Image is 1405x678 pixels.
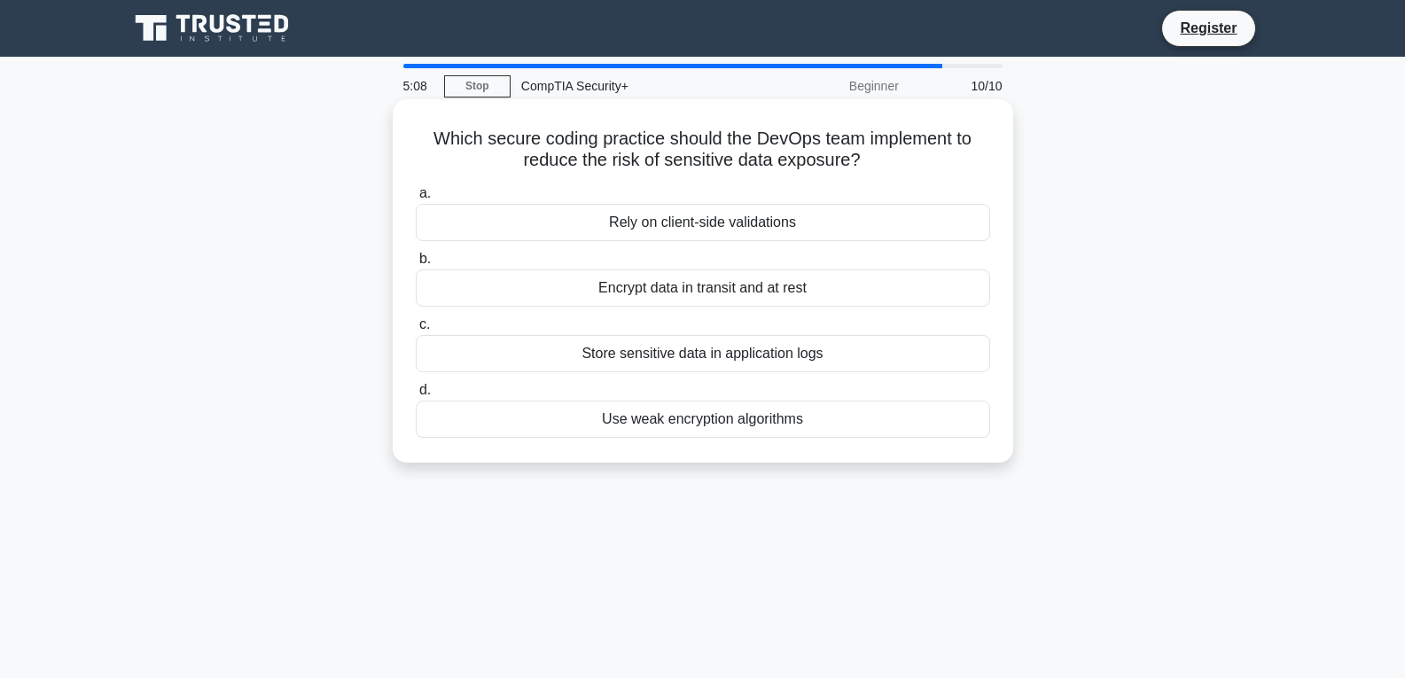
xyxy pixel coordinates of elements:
[416,204,990,241] div: Rely on client-side validations
[416,269,990,307] div: Encrypt data in transit and at rest
[414,128,992,172] h5: Which secure coding practice should the DevOps team implement to reduce the risk of sensitive dat...
[419,316,430,331] span: c.
[1169,17,1247,39] a: Register
[419,185,431,200] span: a.
[419,382,431,397] span: d.
[393,68,444,104] div: 5:08
[444,75,511,97] a: Stop
[909,68,1013,104] div: 10/10
[754,68,909,104] div: Beginner
[416,335,990,372] div: Store sensitive data in application logs
[511,68,754,104] div: CompTIA Security+
[416,401,990,438] div: Use weak encryption algorithms
[419,251,431,266] span: b.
